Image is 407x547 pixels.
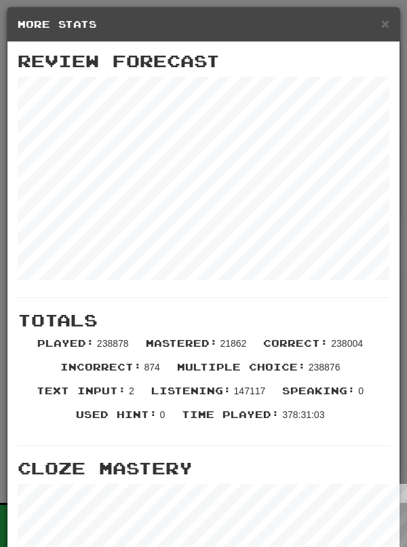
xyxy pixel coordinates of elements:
li: 378:31:03 [175,408,334,432]
span: Time Played : [182,409,279,420]
span: Incorrect : [60,361,142,373]
li: 147117 [144,384,276,408]
button: Close [381,16,389,31]
span: Speaking : [282,385,355,396]
h3: Cloze Mastery [18,459,389,477]
li: 238876 [170,360,351,384]
span: Text Input : [37,385,126,396]
span: Mastered : [146,337,218,349]
h3: Totals [18,312,389,329]
li: 0 [275,384,374,408]
li: 238004 [256,337,373,360]
span: Multiple Choice : [177,361,306,373]
li: 874 [54,360,170,384]
li: 21862 [139,337,257,360]
span: Used Hint : [76,409,157,420]
h3: Review Forecast [18,52,389,70]
li: 2 [30,384,144,408]
h5: More Stats [18,18,389,31]
li: 238878 [31,337,139,360]
span: Played : [37,337,94,349]
span: Correct : [263,337,328,349]
span: Listening : [151,385,231,396]
span: × [381,16,389,31]
li: 0 [69,408,176,432]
